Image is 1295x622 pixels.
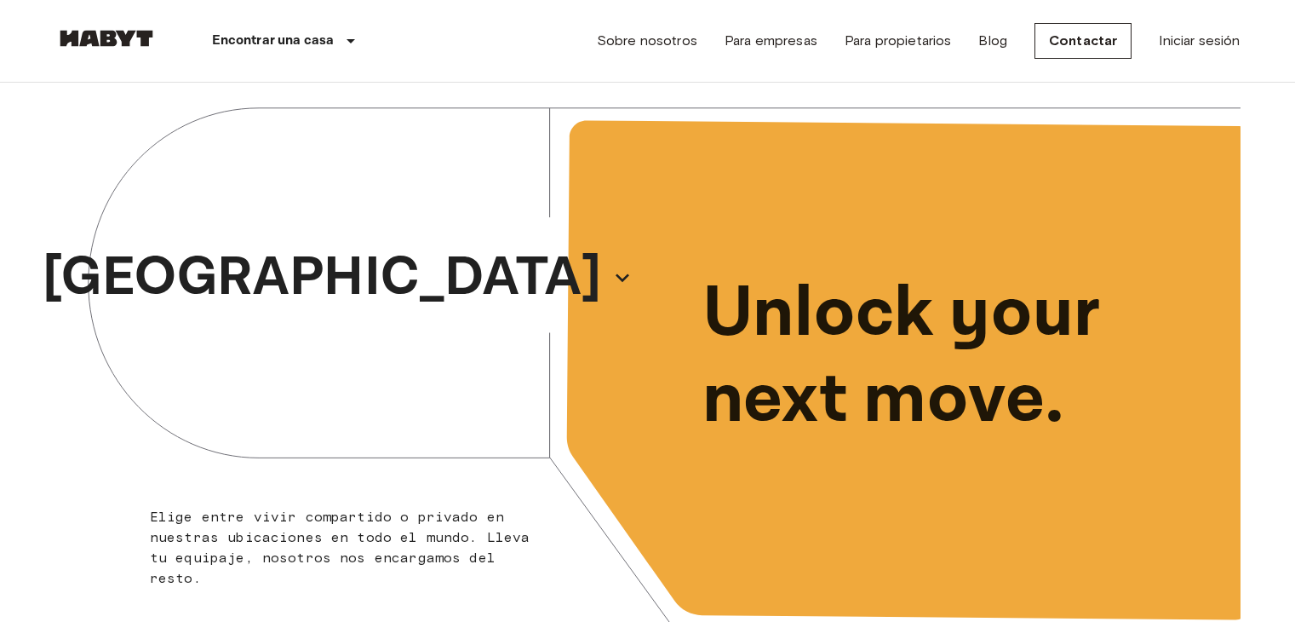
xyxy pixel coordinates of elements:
[55,30,158,47] img: Habyt
[725,31,817,51] a: Para empresas
[702,271,1213,443] p: Unlock your next move.
[1159,31,1240,51] a: Iniciar sesión
[1034,23,1132,59] a: Contactar
[150,507,541,589] p: Elige entre vivir compartido o privado en nuestras ubicaciones en todo el mundo. Lleva tu equipaj...
[597,31,697,51] a: Sobre nosotros
[845,31,952,51] a: Para propietarios
[978,31,1007,51] a: Blog
[43,237,601,319] p: [GEOGRAPHIC_DATA]
[36,232,639,324] button: [GEOGRAPHIC_DATA]
[212,31,335,51] p: Encontrar una casa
